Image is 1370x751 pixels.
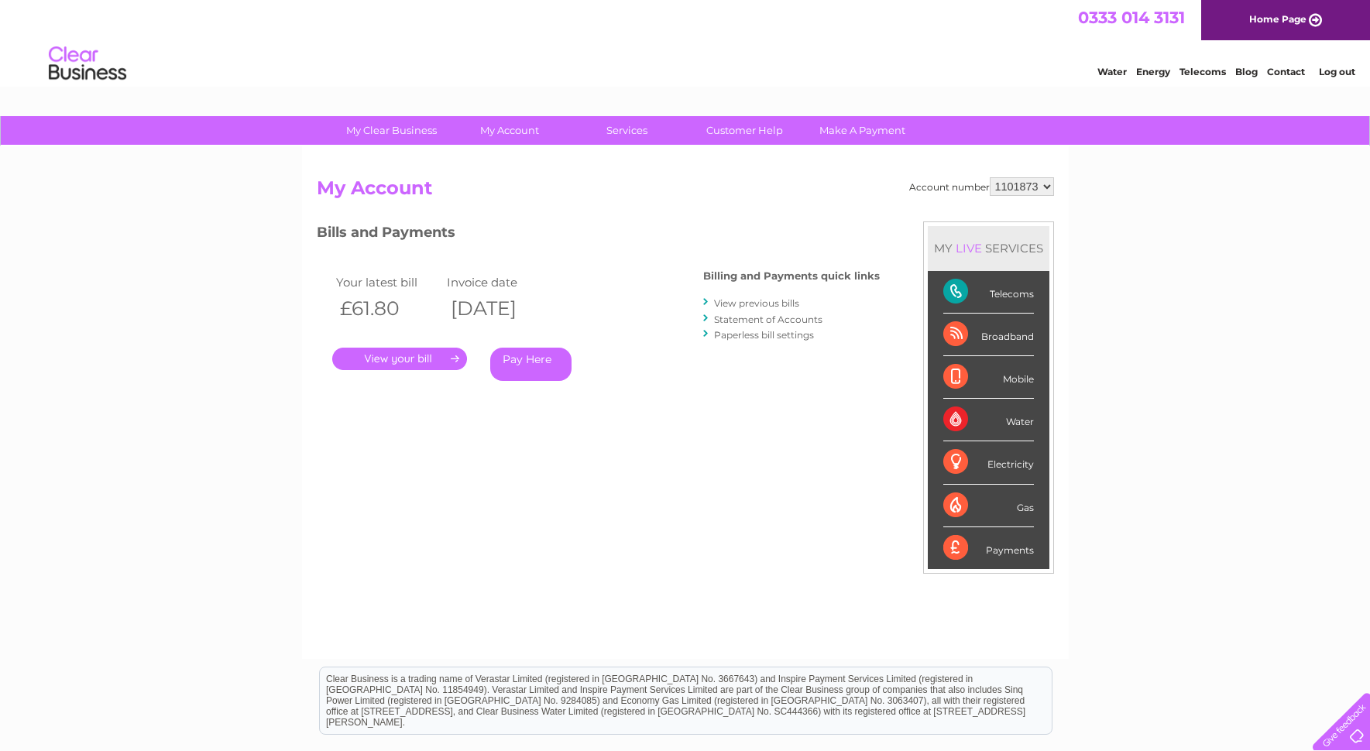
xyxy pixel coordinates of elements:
div: Mobile [943,356,1034,399]
a: Paperless bill settings [714,329,814,341]
th: £61.80 [332,293,444,324]
div: Water [943,399,1034,441]
a: Services [563,116,691,145]
a: My Clear Business [328,116,455,145]
div: Payments [943,527,1034,569]
td: Your latest bill [332,272,444,293]
a: Customer Help [681,116,809,145]
div: LIVE [953,241,985,255]
td: Invoice date [443,272,555,293]
a: Log out [1319,66,1355,77]
a: View previous bills [714,297,799,309]
a: Contact [1267,66,1305,77]
th: [DATE] [443,293,555,324]
div: Telecoms [943,271,1034,314]
a: Water [1097,66,1127,77]
h3: Bills and Payments [317,221,880,249]
a: My Account [445,116,573,145]
div: MY SERVICES [928,226,1049,270]
a: Pay Here [490,348,572,381]
a: Telecoms [1179,66,1226,77]
div: Account number [909,177,1054,196]
div: Broadband [943,314,1034,356]
a: Energy [1136,66,1170,77]
h4: Billing and Payments quick links [703,270,880,282]
div: Electricity [943,441,1034,484]
div: Gas [943,485,1034,527]
h2: My Account [317,177,1054,207]
a: Statement of Accounts [714,314,822,325]
a: . [332,348,467,370]
a: Blog [1235,66,1258,77]
div: Clear Business is a trading name of Verastar Limited (registered in [GEOGRAPHIC_DATA] No. 3667643... [320,9,1052,75]
a: Make A Payment [798,116,926,145]
a: 0333 014 3131 [1078,8,1185,27]
img: logo.png [48,40,127,87]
